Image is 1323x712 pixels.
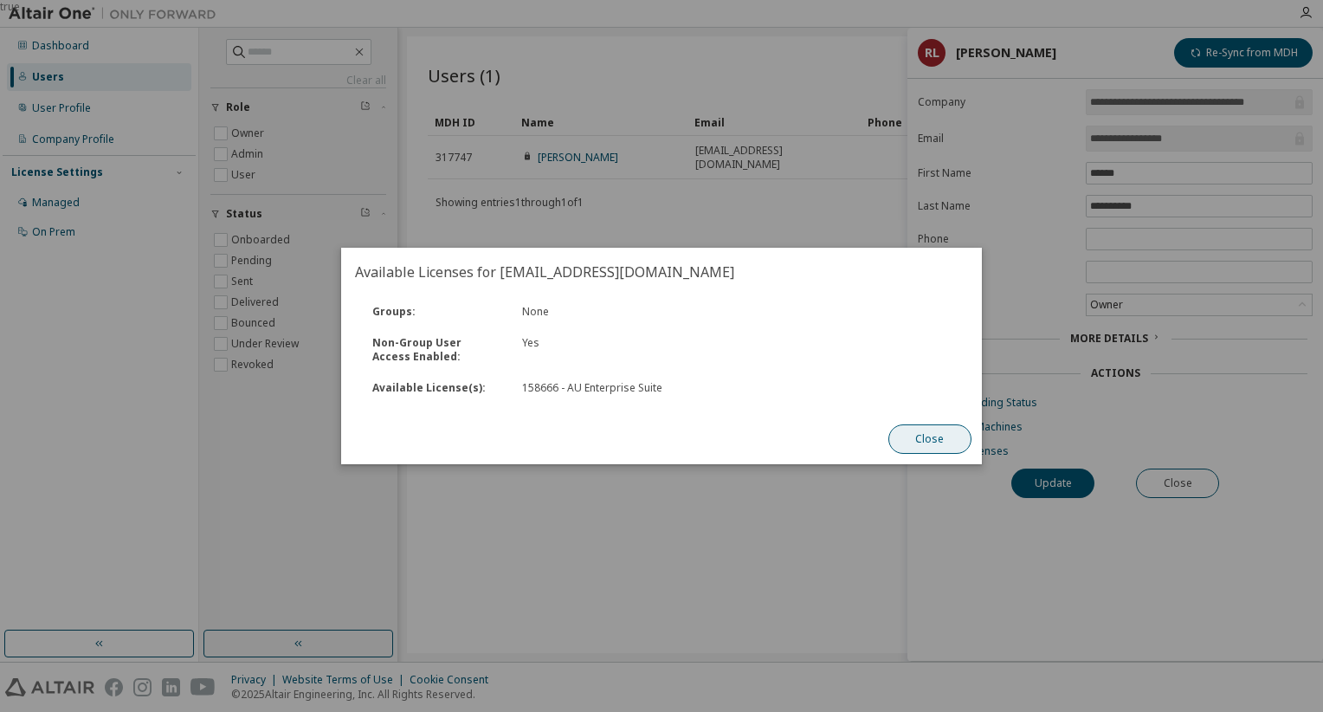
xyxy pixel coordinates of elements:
div: Available License(s) : [362,381,512,395]
div: 158666 - AU Enterprise Suite [522,381,726,395]
div: Non-Group User Access Enabled : [362,336,512,364]
button: Close [888,424,971,454]
div: None [512,305,736,319]
h2: Available Licenses for [EMAIL_ADDRESS][DOMAIN_NAME] [341,248,982,296]
div: Yes [512,336,736,364]
div: Groups : [362,305,512,319]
